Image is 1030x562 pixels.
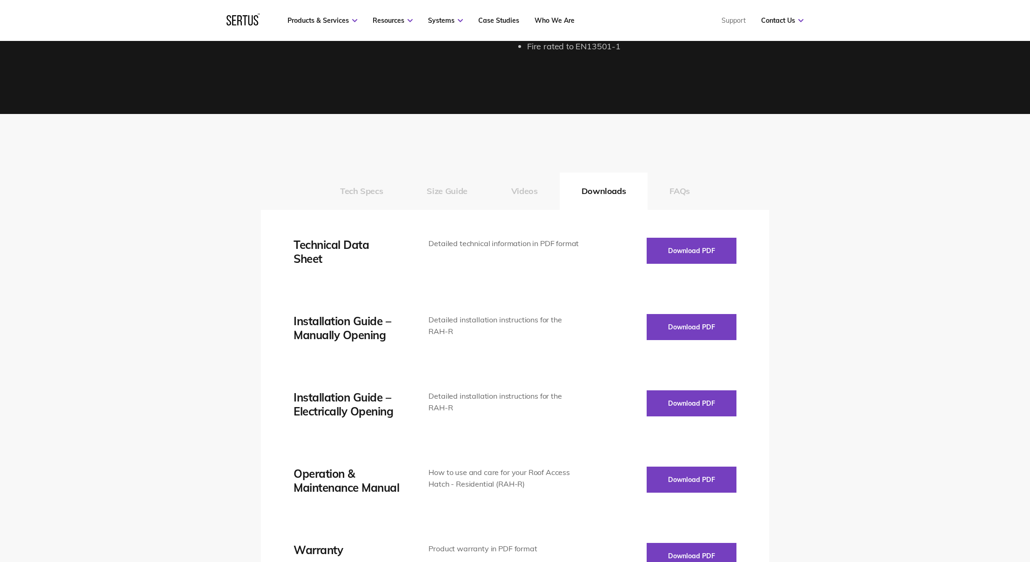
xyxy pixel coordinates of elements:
[761,16,803,25] a: Contact Us
[647,467,736,493] button: Download PDF
[489,173,560,210] button: Videos
[428,238,582,250] div: Detailed technical information in PDF format
[405,173,489,210] button: Size Guide
[428,16,463,25] a: Systems
[647,238,736,264] button: Download PDF
[527,40,769,54] li: Fire rated to EN13501-1
[478,16,519,25] a: Case Studies
[722,16,746,25] a: Support
[863,454,1030,562] iframe: Chat Widget
[373,16,413,25] a: Resources
[428,543,582,555] div: Product warranty in PDF format
[647,314,736,340] button: Download PDF
[428,314,582,338] div: Detailed installation instructions for the RAH-R
[294,543,401,557] div: Warranty
[294,390,401,418] div: Installation Guide – Electrically Opening
[428,467,582,490] div: How to use and care for your Roof Access Hatch - Residential (RAH-R)
[428,390,582,414] div: Detailed installation instructions for the RAH-R
[647,390,736,416] button: Download PDF
[648,173,712,210] button: FAQs
[294,314,401,342] div: Installation Guide – Manually Opening
[535,16,575,25] a: Who We Are
[288,16,357,25] a: Products & Services
[294,467,401,495] div: Operation & Maintenance Manual
[318,173,405,210] button: Tech Specs
[294,238,401,266] div: Technical Data Sheet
